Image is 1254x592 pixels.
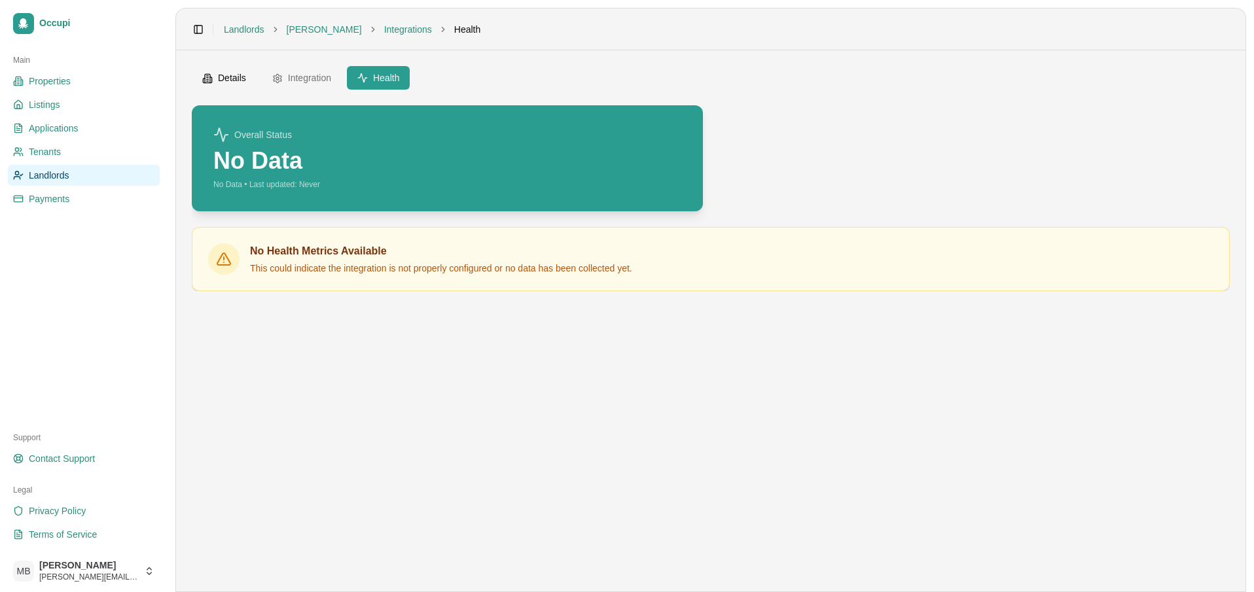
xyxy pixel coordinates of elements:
nav: breadcrumb [224,23,480,36]
span: [PERSON_NAME][EMAIL_ADDRESS][DOMAIN_NAME] [39,572,139,582]
a: [PERSON_NAME] [287,23,362,36]
div: Legal [8,479,160,500]
span: [PERSON_NAME] [39,560,139,572]
a: Privacy Policy [8,500,160,521]
a: Terms of Service [8,524,160,545]
button: Health [347,66,410,90]
div: No Data • Last updated: Never [213,179,320,190]
span: Health [373,71,399,84]
div: Support [8,427,160,448]
a: Properties [8,71,160,92]
a: Contact Support [8,448,160,469]
span: Tenants [29,145,61,158]
span: Overall Status [234,128,292,141]
div: Main [8,50,160,71]
p: This could indicate the integration is not properly configured or no data has been collected yet. [250,262,632,275]
span: Properties [29,75,71,88]
a: Tenants [8,141,160,162]
span: Contact Support [29,452,95,465]
a: Applications [8,118,160,139]
h3: No Health Metrics Available [250,243,632,259]
span: Privacy Policy [29,504,86,517]
span: Terms of Service [29,528,97,541]
button: Details [192,66,257,90]
a: Landlords [8,165,160,186]
a: Landlords [224,23,264,36]
a: Listings [8,94,160,115]
span: Applications [29,122,79,135]
a: Occupi [8,8,160,39]
a: Integrations [384,23,432,36]
span: Health [454,23,480,36]
span: Listings [29,98,60,111]
span: Occupi [39,18,154,29]
div: No Data [213,148,320,174]
span: Landlords [29,169,69,182]
button: MB[PERSON_NAME][PERSON_NAME][EMAIL_ADDRESS][DOMAIN_NAME] [8,555,160,587]
span: Payments [29,192,69,205]
a: Payments [8,188,160,209]
span: MB [13,561,34,582]
button: Integration [262,66,342,90]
